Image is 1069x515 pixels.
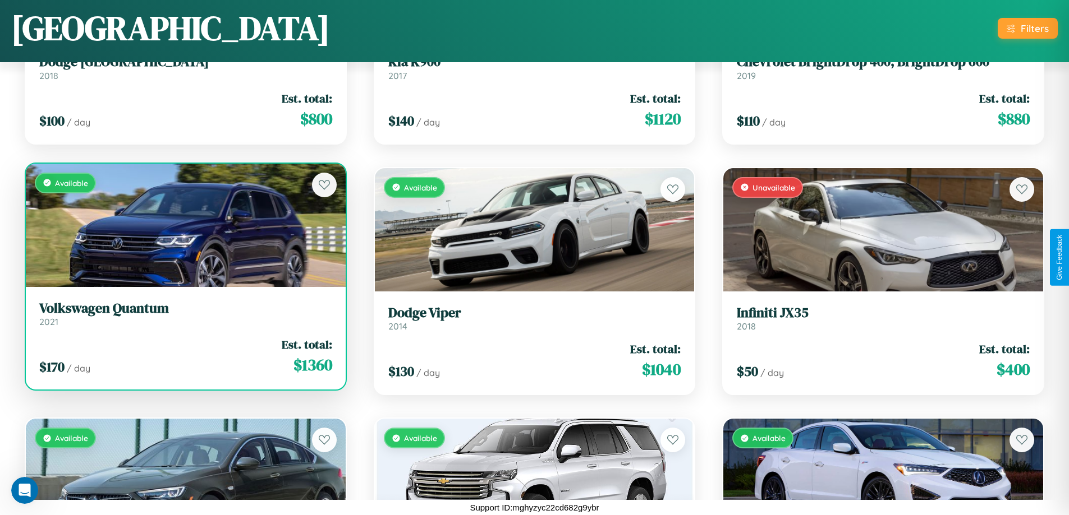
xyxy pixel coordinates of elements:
span: Est. total: [630,90,681,106]
span: $ 800 [300,108,332,130]
span: / day [416,117,440,128]
span: Est. total: [282,336,332,352]
span: Available [404,433,437,443]
span: 2014 [388,321,407,332]
span: Est. total: [282,90,332,106]
span: $ 1360 [293,354,332,376]
h3: Infiniti JX35 [737,305,1030,321]
span: 2019 [737,70,756,81]
span: Est. total: [979,341,1030,357]
span: Available [753,433,786,443]
a: Dodge [GEOGRAPHIC_DATA]2018 [39,54,332,81]
span: / day [416,367,440,378]
h3: Volkswagen Quantum [39,300,332,317]
h3: Kia K900 [388,54,681,70]
span: $ 110 [737,112,760,130]
span: $ 880 [998,108,1030,130]
span: Unavailable [753,183,795,192]
span: Available [55,178,88,188]
span: $ 100 [39,112,65,130]
button: Filters [998,18,1058,39]
span: $ 170 [39,358,65,376]
a: Volkswagen Quantum2021 [39,300,332,328]
span: $ 1040 [642,358,681,381]
span: / day [67,363,90,374]
span: 2018 [737,321,756,332]
h3: Dodge Viper [388,305,681,321]
iframe: Intercom live chat [11,477,38,504]
span: Available [404,183,437,192]
span: 2021 [39,316,58,327]
div: Filters [1021,22,1049,34]
span: $ 140 [388,112,414,130]
span: / day [67,117,90,128]
h3: Dodge [GEOGRAPHIC_DATA] [39,54,332,70]
a: Kia K9002017 [388,54,681,81]
a: Infiniti JX352018 [737,305,1030,332]
div: Give Feedback [1056,235,1063,280]
a: Dodge Viper2014 [388,305,681,332]
span: $ 50 [737,362,758,381]
span: $ 400 [997,358,1030,381]
span: Est. total: [979,90,1030,106]
span: 2017 [388,70,407,81]
span: / day [760,367,784,378]
span: $ 1120 [645,108,681,130]
span: / day [762,117,786,128]
p: Support ID: mghyzyc22cd682g9ybr [470,500,599,515]
span: 2018 [39,70,58,81]
h1: [GEOGRAPHIC_DATA] [11,5,330,51]
span: Available [55,433,88,443]
span: Est. total: [630,341,681,357]
h3: Chevrolet BrightDrop 400, BrightDrop 600 [737,54,1030,70]
a: Chevrolet BrightDrop 400, BrightDrop 6002019 [737,54,1030,81]
span: $ 130 [388,362,414,381]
